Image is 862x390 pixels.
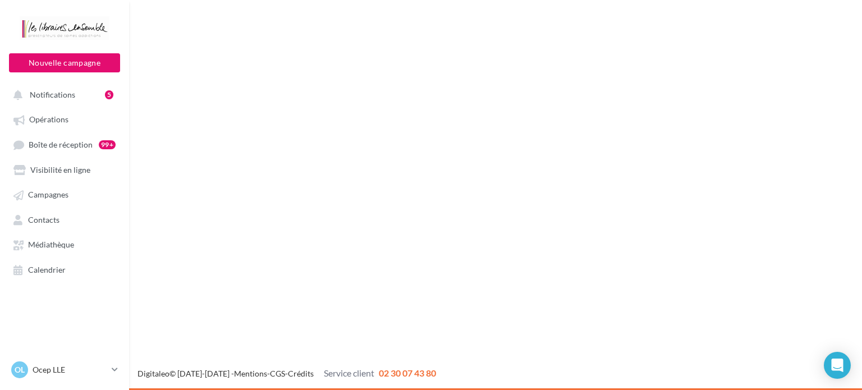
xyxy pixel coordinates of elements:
[28,240,74,250] span: Médiathèque
[105,90,113,99] div: 5
[9,53,120,72] button: Nouvelle campagne
[7,259,122,279] a: Calendrier
[28,265,66,274] span: Calendrier
[33,364,107,375] p: Ocep LLE
[270,369,285,378] a: CGS
[29,115,68,125] span: Opérations
[7,234,122,254] a: Médiathèque
[30,165,90,175] span: Visibilité en ligne
[99,140,116,149] div: 99+
[824,352,851,379] div: Open Intercom Messenger
[7,134,122,155] a: Boîte de réception99+
[29,140,93,149] span: Boîte de réception
[7,209,122,230] a: Contacts
[7,84,118,104] button: Notifications 5
[324,368,374,378] span: Service client
[137,369,169,378] a: Digitaleo
[288,369,314,378] a: Crédits
[30,90,75,99] span: Notifications
[7,109,122,129] a: Opérations
[28,215,59,224] span: Contacts
[137,369,436,378] span: © [DATE]-[DATE] - - -
[7,184,122,204] a: Campagnes
[28,190,68,200] span: Campagnes
[234,369,267,378] a: Mentions
[15,364,25,375] span: OL
[379,368,436,378] span: 02 30 07 43 80
[7,159,122,180] a: Visibilité en ligne
[9,359,120,380] a: OL Ocep LLE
